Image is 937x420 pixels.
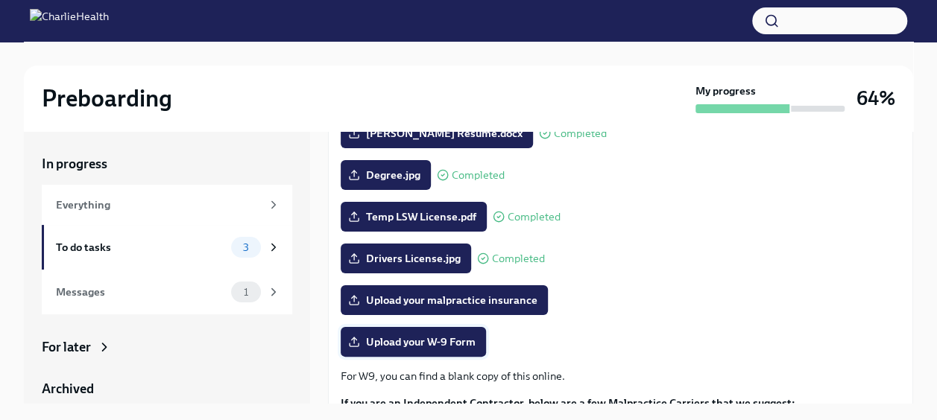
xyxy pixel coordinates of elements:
[56,284,225,300] div: Messages
[30,9,109,33] img: CharlieHealth
[351,334,476,349] span: Upload your W-9 Form
[56,239,225,255] div: To do tasks
[554,128,607,139] span: Completed
[351,293,537,308] span: Upload your malpractice insurance
[351,168,420,182] span: Degree.jpg
[341,202,487,232] label: Temp LSW License.pdf
[42,155,292,173] a: In progress
[341,244,471,273] label: Drivers License.jpg
[492,253,545,264] span: Completed
[42,270,292,314] a: Messages1
[341,369,900,384] p: For W9, you can find a blank copy of this online.
[234,242,258,253] span: 3
[341,327,486,357] label: Upload your W-9 Form
[42,338,91,356] div: For later
[42,338,292,356] a: For later
[856,85,895,112] h3: 64%
[452,170,505,181] span: Completed
[351,126,523,141] span: [PERSON_NAME] Resume.docx
[351,251,461,266] span: Drivers License.jpg
[42,225,292,270] a: To do tasks3
[341,396,795,410] strong: If you are an Independent Contractor, below are a few Malpractice Carriers that we suggest:
[235,287,257,298] span: 1
[695,83,756,98] strong: My progress
[341,160,431,190] label: Degree.jpg
[42,185,292,225] a: Everything
[341,285,548,315] label: Upload your malpractice insurance
[351,209,476,224] span: Temp LSW License.pdf
[341,118,533,148] label: [PERSON_NAME] Resume.docx
[56,197,261,213] div: Everything
[508,211,561,223] span: Completed
[42,380,292,398] a: Archived
[42,83,172,113] h2: Preboarding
